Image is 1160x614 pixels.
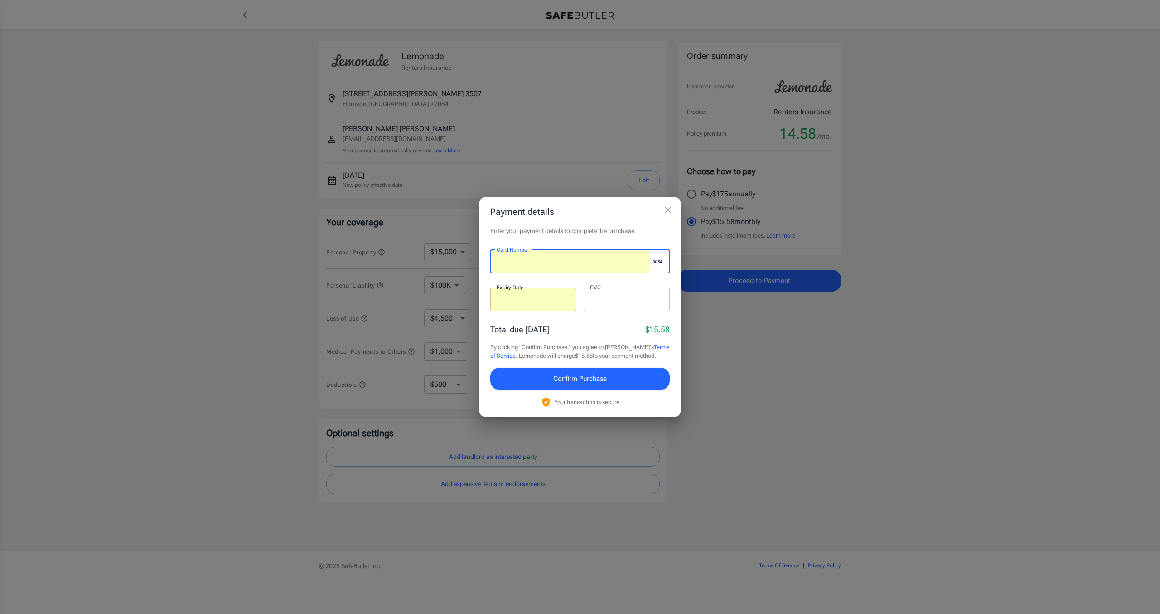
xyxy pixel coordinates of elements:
[659,201,677,219] button: close
[553,373,607,385] span: Confirm Purchase
[490,343,670,361] p: By clicking "Confirm Purchase," you agree to [PERSON_NAME]'s . Lemonade will charge $15.58 to you...
[490,323,550,336] p: Total due [DATE]
[590,283,601,291] label: CVC
[554,398,619,406] p: Your transaction is secure
[479,197,681,226] h2: Payment details
[497,283,524,291] label: Expiry Date
[652,258,663,265] svg: visa
[645,323,670,336] p: $15.58
[590,295,663,303] iframe: Secure CVC input frame
[490,368,670,390] button: Confirm Purchase
[497,257,649,266] iframe: Secure card number input frame
[490,226,670,235] p: Enter your payment details to complete the purchase.
[497,246,529,253] label: Card Number
[497,295,570,303] iframe: Secure expiration date input frame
